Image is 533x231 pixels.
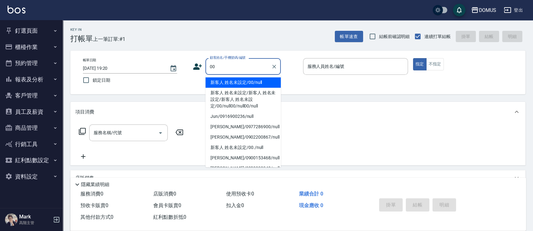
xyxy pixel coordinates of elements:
span: 鎖定日期 [93,77,110,84]
li: 新客人 姓名未設定/新客人 姓名未設定/新客人 姓名未設定/00/null00/null00/null [205,88,281,111]
h5: Mark [19,214,51,220]
button: 商品管理 [3,120,60,136]
button: 帳單速查 [335,31,363,42]
li: Jun/0916900236/null [205,111,281,122]
button: 員工及薪資 [3,104,60,120]
p: 項目消費 [75,109,94,115]
button: 不指定 [426,58,444,70]
img: Person [5,213,18,226]
button: 資料設定 [3,168,60,185]
button: 櫃檯作業 [3,39,60,55]
h2: Key In [70,28,93,32]
span: 其他付款方式 0 [80,214,113,220]
button: 行銷工具 [3,136,60,152]
p: 高階主管 [19,220,51,226]
img: Logo [8,6,25,14]
button: 指定 [413,58,427,70]
span: 連續打單結帳 [424,33,451,40]
span: 服務消費 0 [80,191,103,197]
span: 使用預收卡 0 [226,191,254,197]
button: 登出 [501,4,525,16]
li: [PERSON_NAME]/0977286900/null [205,122,281,132]
span: 結帳前確認明細 [379,33,410,40]
button: Open [155,128,166,138]
span: 上一筆訂單:#1 [93,35,125,43]
button: 紅利點數設定 [3,152,60,168]
li: 新客人 姓名未設定/00/null [205,77,281,88]
span: 會員卡販賣 0 [153,202,181,208]
p: 隱藏業績明細 [81,181,109,188]
li: 新客人 姓名未設定/00./null [205,142,281,153]
label: 顧客姓名/手機號碼/編號 [210,55,246,60]
span: 業績合計 0 [299,191,323,197]
h3: 打帳單 [70,34,93,43]
label: 帳單日期 [83,58,96,63]
button: Choose date, selected date is 2025-09-06 [166,61,181,76]
div: DOMUS [479,6,496,14]
button: 客戶管理 [3,87,60,104]
span: 預收卡販賣 0 [80,202,108,208]
button: 報表及分析 [3,71,60,88]
button: DOMUS [469,4,499,17]
span: 現金應收 0 [299,202,323,208]
button: save [453,4,465,16]
li: [PERSON_NAME]/0902200867/null [205,132,281,142]
p: 店販銷售 [75,175,94,181]
button: 釘選頁面 [3,23,60,39]
div: 店販銷售 [70,170,525,185]
span: 店販消費 0 [153,191,176,197]
button: Clear [270,62,279,71]
li: [PERSON_NAME]/0980020240/null [205,163,281,173]
span: 紅利點數折抵 0 [153,214,186,220]
div: 項目消費 [70,102,525,122]
span: 扣入金 0 [226,202,244,208]
button: 預約管理 [3,55,60,71]
input: YYYY/MM/DD hh:mm [83,63,163,74]
li: [PERSON_NAME]/0900153468/null [205,153,281,163]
